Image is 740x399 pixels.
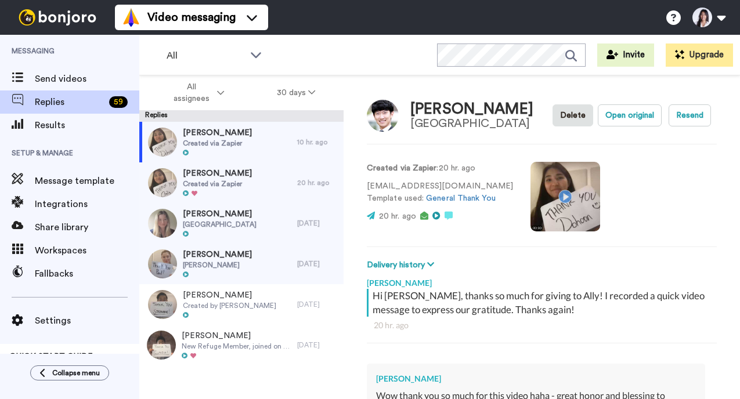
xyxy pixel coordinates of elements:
span: Workspaces [35,244,139,257]
span: Integrations [35,197,139,211]
div: 20 hr. ago [374,320,710,331]
span: QUICK START GUIDE [9,353,93,361]
span: Results [35,118,139,132]
button: Delivery history [367,259,438,271]
div: [PERSON_NAME] [376,373,696,385]
span: [PERSON_NAME] [183,260,252,270]
img: vm-color.svg [122,8,140,27]
span: Created via Zapier [183,139,252,148]
img: bj-logo-header-white.svg [14,9,101,26]
button: 30 days [251,82,342,103]
span: [GEOGRAPHIC_DATA] [183,220,257,229]
img: 59adc246-38d4-4c49-8989-b44555ee7036-thumb.jpg [148,168,177,197]
div: Replies [139,110,344,122]
div: 20 hr. ago [297,178,338,187]
a: [PERSON_NAME][PERSON_NAME][DATE] [139,244,344,284]
img: 3d9b2df0-36f3-47f2-a289-44ce148da160-thumb.jpg [148,249,177,278]
img: 401fbbb4-c368-4f10-bf52-583dcd7c4eaf-thumb.jpg [148,290,177,319]
button: Upgrade [666,43,733,67]
div: [GEOGRAPHIC_DATA] [410,117,533,130]
button: All assignees [142,77,251,109]
span: Message template [35,174,139,188]
span: Collapse menu [52,368,100,378]
a: General Thank You [426,194,496,202]
span: New Refuge Member, joined on [DATE] 5:23 AM PDT [182,342,291,351]
div: [PERSON_NAME] [410,101,533,118]
span: [PERSON_NAME] [183,289,276,301]
span: [PERSON_NAME] [183,249,252,260]
button: Open original [598,104,662,126]
img: 2ac58d3c-867c-420c-a10b-c34aefe08ca1-thumb.jpg [147,331,176,360]
div: 10 hr. ago [297,137,338,147]
span: Video messaging [147,9,236,26]
p: : 20 hr. ago [367,162,513,175]
p: [EMAIL_ADDRESS][DOMAIN_NAME] Template used: [367,180,513,205]
span: Settings [35,314,139,328]
a: [PERSON_NAME][GEOGRAPHIC_DATA][DATE] [139,203,344,244]
div: [PERSON_NAME] [367,271,717,289]
div: [DATE] [297,219,338,228]
span: [PERSON_NAME] [183,127,252,139]
a: [PERSON_NAME]Created by [PERSON_NAME][DATE] [139,284,344,325]
div: [DATE] [297,300,338,309]
span: Replies [35,95,104,109]
button: Resend [669,104,711,126]
img: c0e959bd-3362-4176-b83c-542333bb1362-thumb.jpg [148,209,177,238]
button: Invite [597,43,654,67]
div: 59 [109,96,128,108]
span: [PERSON_NAME] [183,168,252,179]
span: 20 hr. ago [379,212,416,220]
div: [DATE] [297,259,338,269]
span: Send videos [35,72,139,86]
span: Fallbacks [35,267,139,281]
a: [PERSON_NAME]New Refuge Member, joined on [DATE] 5:23 AM PDT[DATE] [139,325,344,365]
img: 49ebe76f-bdcb-4311-9c3c-3b0650341a69-thumb.jpg [148,128,177,157]
span: [PERSON_NAME] [182,330,291,342]
span: All assignees [168,81,215,104]
strong: Created via Zapier [367,164,436,172]
button: Delete [553,104,593,126]
span: [PERSON_NAME] [183,208,257,220]
span: Share library [35,220,139,234]
a: [PERSON_NAME]Created via Zapier20 hr. ago [139,162,344,203]
img: Image of Dohoon Lee [367,100,399,132]
span: All [167,49,244,63]
div: [DATE] [297,340,338,350]
button: Collapse menu [30,365,109,380]
div: Hi [PERSON_NAME], thanks so much for giving to Ally! I recorded a quick video message to express ... [373,289,714,317]
span: Created via Zapier [183,179,252,188]
a: [PERSON_NAME]Created via Zapier10 hr. ago [139,122,344,162]
span: Created by [PERSON_NAME] [183,301,276,310]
